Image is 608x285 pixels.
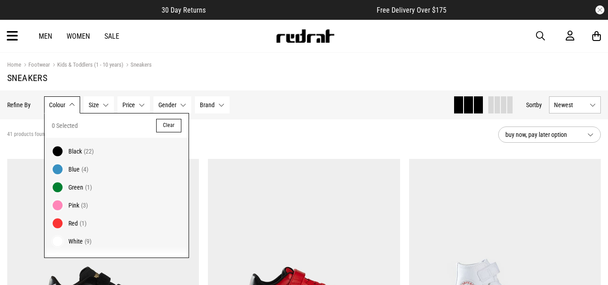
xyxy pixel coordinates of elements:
[7,72,601,83] h1: Sneakers
[162,6,206,14] span: 30 Day Returns
[122,101,135,109] span: Price
[67,32,90,41] a: Women
[39,32,52,41] a: Men
[86,256,93,263] span: (1)
[85,184,92,191] span: (1)
[526,100,542,110] button: Sortby
[7,131,47,138] span: 41 products found
[84,148,94,155] span: (22)
[224,5,359,14] iframe: Customer reviews powered by Trustpilot
[68,220,78,227] span: Red
[158,101,176,109] span: Gender
[84,96,114,113] button: Size
[554,101,586,109] span: Newest
[89,101,99,109] span: Size
[81,166,88,173] span: (4)
[68,184,83,191] span: Green
[7,61,21,68] a: Home
[505,129,580,140] span: buy now, pay later option
[200,101,215,109] span: Brand
[68,148,82,155] span: Black
[68,166,80,173] span: Blue
[536,101,542,109] span: by
[498,127,601,143] button: buy now, pay later option
[7,4,34,31] button: Open LiveChat chat widget
[117,96,150,113] button: Price
[50,61,123,70] a: Kids & Toddlers (1 - 10 years)
[68,202,79,209] span: Pink
[81,202,88,209] span: (3)
[21,61,50,70] a: Footwear
[275,29,335,43] img: Redrat logo
[44,96,80,113] button: Colour
[549,96,601,113] button: Newest
[52,120,78,131] span: 0 Selected
[68,238,83,245] span: White
[195,96,230,113] button: Brand
[156,119,181,132] button: Clear
[44,113,189,258] div: Colour
[49,101,65,109] span: Colour
[68,256,85,263] span: Yellow
[153,96,191,113] button: Gender
[377,6,446,14] span: Free Delivery Over $175
[123,61,152,70] a: Sneakers
[104,32,119,41] a: Sale
[7,101,31,109] p: Refine By
[80,220,86,227] span: (1)
[85,238,91,245] span: (9)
